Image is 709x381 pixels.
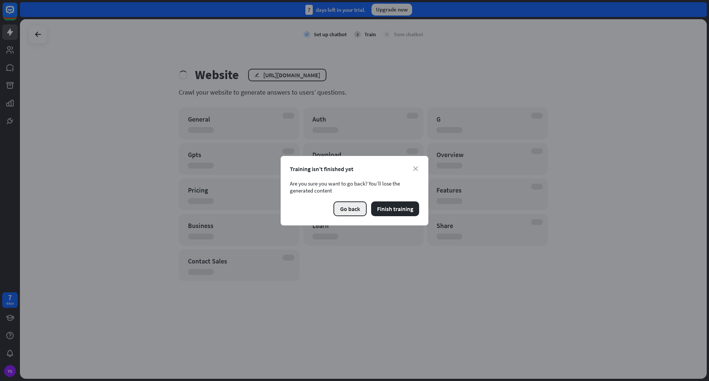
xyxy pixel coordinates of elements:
[371,201,419,216] button: Finish training
[413,166,418,171] i: close
[333,201,367,216] button: Go back
[290,165,419,173] div: Training isn’t finished yet
[6,3,28,25] button: Open LiveChat chat widget
[290,180,419,194] div: Are you sure you want to go back? You’ll lose the generated content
